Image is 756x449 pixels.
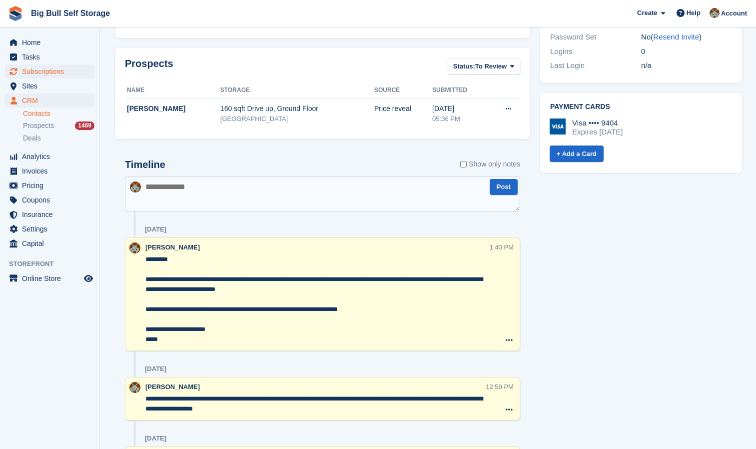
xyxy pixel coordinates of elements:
[486,382,514,391] div: 12:59 PM
[490,179,518,195] button: Post
[687,8,701,18] span: Help
[550,31,641,43] div: Password Set
[22,149,82,163] span: Analytics
[550,103,732,111] h2: Payment cards
[22,193,82,207] span: Coupons
[22,222,82,236] span: Settings
[22,35,82,49] span: Home
[5,35,94,49] a: menu
[145,365,166,373] div: [DATE]
[5,50,94,64] a: menu
[432,103,487,114] div: [DATE]
[374,82,432,98] th: Source
[641,31,732,43] div: No
[75,121,94,130] div: 1469
[5,207,94,221] a: menu
[22,93,82,107] span: CRM
[125,159,165,170] h2: Timeline
[5,79,94,93] a: menu
[129,242,140,253] img: Mike Llewellen Palmer
[130,181,141,192] img: Mike Llewellen Palmer
[220,82,374,98] th: Storage
[22,178,82,192] span: Pricing
[125,82,220,98] th: Name
[653,32,699,41] a: Resend Invite
[572,118,623,127] div: Visa •••• 9404
[710,8,720,18] img: Mike Llewellen Palmer
[641,46,732,57] div: 0
[23,133,94,143] a: Deals
[82,272,94,284] a: Preview store
[5,64,94,78] a: menu
[448,58,520,74] button: Status: To Review
[27,5,114,21] a: Big Bull Self Storage
[22,236,82,250] span: Capital
[453,61,475,71] span: Status:
[460,159,467,169] input: Show only notes
[432,82,487,98] th: Submitted
[550,60,641,71] div: Last Login
[145,434,166,442] div: [DATE]
[475,61,507,71] span: To Review
[374,103,432,114] div: Price reveal
[5,236,94,250] a: menu
[8,6,23,21] img: stora-icon-8386f47178a22dfd0bd8f6a31ec36ba5ce8667c1dd55bd0f319d3a0aa187defe.svg
[5,93,94,107] a: menu
[550,145,604,162] a: + Add a Card
[5,178,94,192] a: menu
[23,109,94,118] a: Contacts
[125,58,173,76] h2: Prospects
[432,114,487,124] div: 05:36 PM
[220,103,374,114] div: 160 sqft Drive up, Ground Floor
[721,8,747,18] span: Account
[5,222,94,236] a: menu
[220,114,374,124] div: [GEOGRAPHIC_DATA]
[5,164,94,178] a: menu
[637,8,657,18] span: Create
[5,271,94,285] a: menu
[145,383,200,390] span: [PERSON_NAME]
[22,207,82,221] span: Insurance
[460,159,520,169] label: Show only notes
[5,193,94,207] a: menu
[550,46,641,57] div: Logins
[651,32,702,41] span: ( )
[9,259,99,269] span: Storefront
[145,225,166,233] div: [DATE]
[490,242,514,252] div: 1:40 PM
[22,50,82,64] span: Tasks
[5,149,94,163] a: menu
[572,127,623,136] div: Expires [DATE]
[641,60,732,71] div: n/a
[127,103,220,114] div: [PERSON_NAME]
[22,64,82,78] span: Subscriptions
[22,79,82,93] span: Sites
[22,271,82,285] span: Online Store
[23,121,54,130] span: Prospects
[23,133,41,143] span: Deals
[145,243,200,251] span: [PERSON_NAME]
[22,164,82,178] span: Invoices
[23,120,94,131] a: Prospects 1469
[129,382,140,393] img: Mike Llewellen Palmer
[550,118,566,134] img: Visa Logo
